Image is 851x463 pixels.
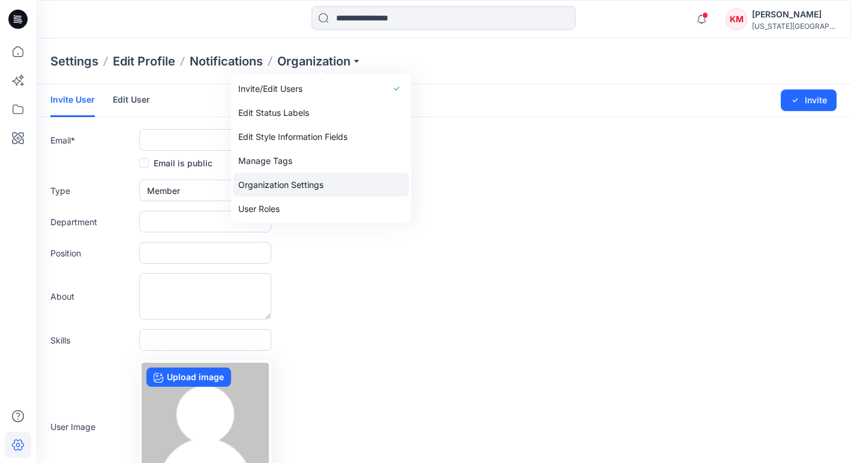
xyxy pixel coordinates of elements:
label: Email is public [139,156,212,170]
label: User Image [50,420,134,433]
label: Position [50,247,134,259]
a: Organization Settings [233,173,409,197]
label: Type [50,184,134,197]
p: Settings [50,53,98,70]
a: Notifications [190,53,263,70]
button: Member [139,180,271,201]
div: [US_STATE][GEOGRAPHIC_DATA]... [752,22,836,31]
button: Invite [781,89,837,111]
a: User Roles [233,197,409,221]
label: Department [50,216,134,228]
a: Edit Profile [113,53,175,70]
div: KM [726,8,747,30]
a: Edit User [113,84,150,115]
span: Member [147,184,180,197]
a: Invite/Edit Users [233,77,409,101]
label: Upload image [146,368,231,387]
label: Email [50,134,134,147]
a: Edit Style Information Fields [233,125,409,149]
label: Skills [50,334,134,346]
a: Manage Tags [233,149,409,173]
a: Invite User [50,84,95,117]
a: Edit Status Labels [233,101,409,125]
label: About [50,290,134,303]
div: [PERSON_NAME] [752,7,836,22]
